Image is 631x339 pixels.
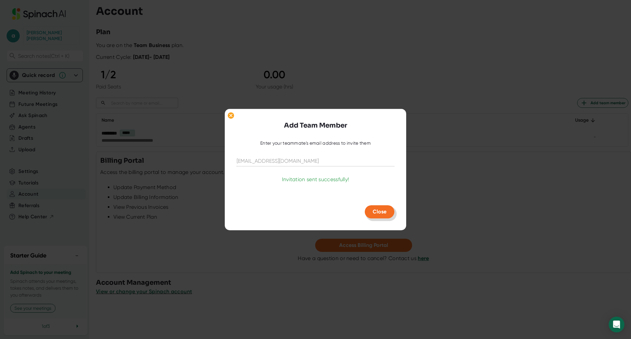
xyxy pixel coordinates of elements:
div: Open Intercom Messenger [609,317,624,332]
h3: Add Team Member [284,121,347,131]
span: Close [373,208,386,215]
button: Close [365,205,394,218]
div: Invitation sent successfully! [282,176,349,183]
div: Enter your teammate's email address to invite them [260,140,371,146]
input: kale@acme.co [237,156,394,166]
